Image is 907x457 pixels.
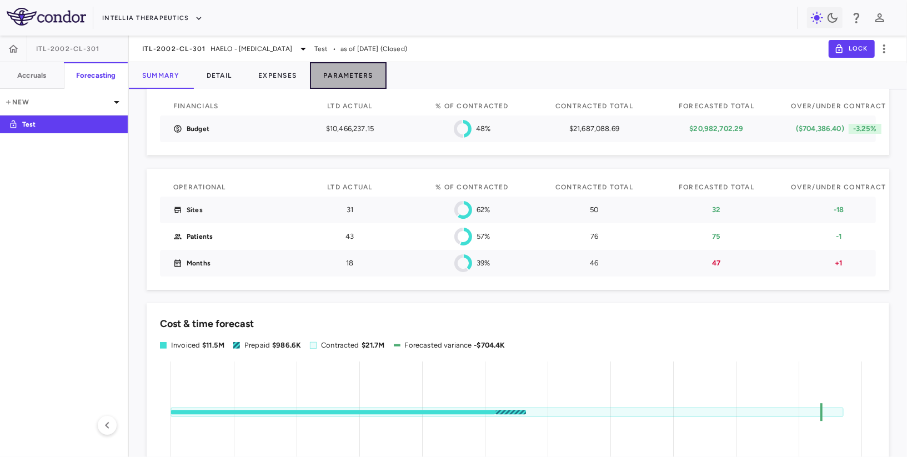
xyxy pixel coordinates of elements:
[477,232,490,242] p: 57%
[662,124,771,134] p: $20,982,702.29
[362,341,385,349] span: $21.7M
[662,258,771,268] p: 47
[662,232,771,242] p: 75
[4,97,110,107] p: New
[796,124,844,134] p: ($704,386.40)
[272,341,301,349] span: $986.6K
[17,71,46,81] h6: Accruals
[187,205,203,215] p: Sites
[435,102,509,110] span: % of Contracted
[555,183,633,191] span: Contracted Total
[540,258,649,268] p: 46
[245,62,310,89] button: Expenses
[314,44,328,54] span: Test
[321,340,384,350] div: Contracted
[295,232,404,242] p: 43
[187,258,211,268] p: Months
[791,102,886,110] span: Over/Under Contract
[477,258,490,268] p: 39%
[340,44,407,54] span: as of [DATE] (Closed)
[295,258,404,268] p: 18
[327,102,373,110] span: LTD actual
[784,205,893,215] p: -18
[102,9,202,27] button: Intellia Therapeutics
[540,205,649,215] p: 50
[791,183,886,191] span: Over/Under Contract
[22,119,104,129] p: Test
[173,102,219,110] span: Financials
[405,340,505,350] div: Forecasted variance
[679,183,754,191] span: Forecasted Total
[7,8,86,26] img: logo-full-SnFGN8VE.png
[540,232,649,242] p: 76
[160,317,254,332] h6: Cost & time forecast
[202,341,224,349] span: $11.5M
[129,62,193,89] button: Summary
[540,124,649,134] p: $21,687,088.69
[333,44,336,54] span: •
[173,183,226,191] span: Operational
[310,62,387,89] button: Parameters
[76,71,116,81] h6: Forecasting
[476,124,490,134] p: 48%
[193,62,245,89] button: Detail
[244,340,301,350] div: Prepaid
[662,205,771,215] p: 32
[171,340,224,350] div: Invoiced
[849,124,881,134] p: -3.25%
[477,205,490,215] p: 62%
[295,124,404,134] p: $10,466,237.15
[327,183,373,191] span: LTD Actual
[142,44,206,53] span: ITL-2002-CL-301
[211,44,292,54] span: HAELO - [MEDICAL_DATA]
[679,102,754,110] span: Forecasted Total
[36,44,100,53] span: ITL-2002-CL-301
[784,258,893,268] p: +1
[555,102,633,110] span: Contracted Total
[435,183,509,191] span: % of Contracted
[187,232,213,242] p: Patients
[187,124,209,134] p: Budget
[829,40,875,58] button: Lock
[784,232,893,242] p: -1
[474,341,505,349] span: -$704.4K
[295,205,404,215] p: 31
